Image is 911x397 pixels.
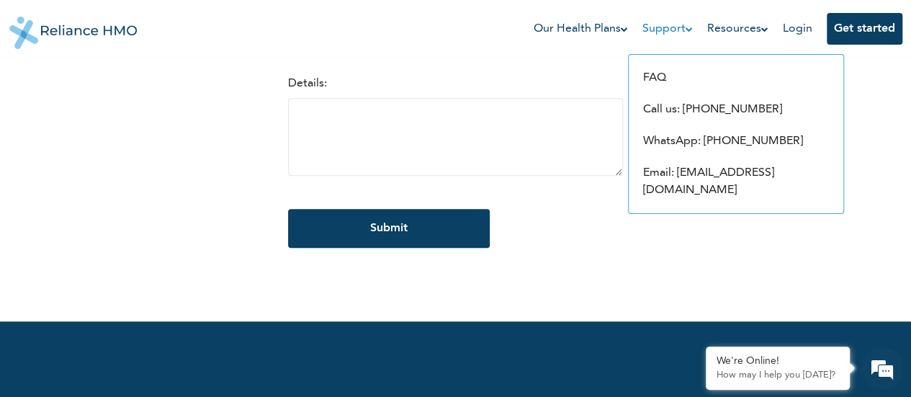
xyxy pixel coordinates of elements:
[534,20,628,37] a: Our Health Plans
[84,122,199,267] span: We're online!
[75,81,242,99] div: Chat with us now
[7,350,141,360] span: Conversation
[288,78,327,89] label: Details:
[827,13,902,45] button: Get started
[783,23,812,35] a: Login
[642,20,693,37] a: Support
[643,72,666,84] a: FAQ
[27,72,58,108] img: d_794563401_company_1708531726252_794563401
[643,167,774,196] a: Email: [EMAIL_ADDRESS][DOMAIN_NAME]
[707,20,768,37] a: Resources
[717,370,839,381] p: How may I help you today?
[717,355,839,367] div: We're Online!
[9,6,138,49] img: Reliance HMO's Logo
[141,325,275,370] div: FAQs
[236,7,271,42] div: Minimize live chat window
[288,209,490,248] input: Submit
[7,275,274,325] textarea: Type your message and hit 'Enter'
[643,135,803,147] a: WhatsApp: [PHONE_NUMBER]
[643,104,782,115] a: Call us: [PHONE_NUMBER]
